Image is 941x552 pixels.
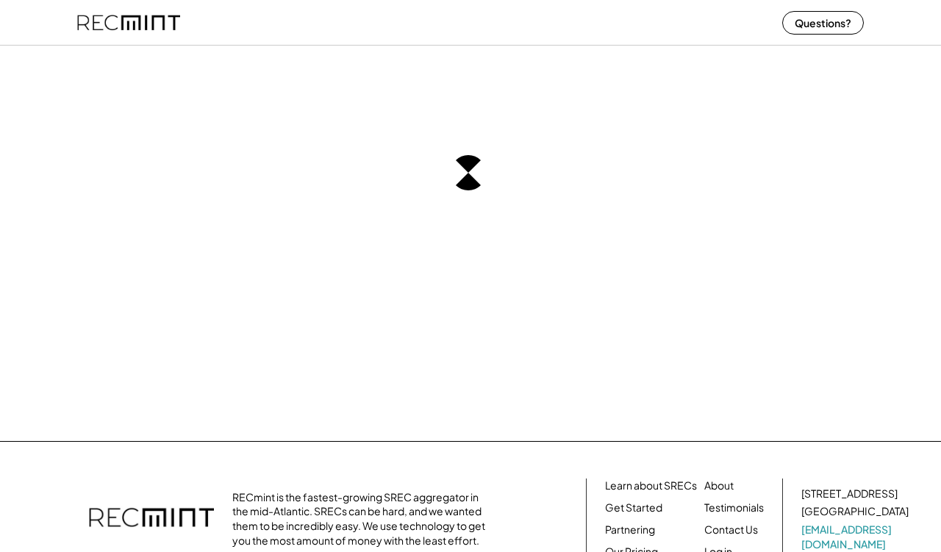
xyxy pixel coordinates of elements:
[801,504,909,519] div: [GEOGRAPHIC_DATA]
[704,501,764,515] a: Testimonials
[801,523,912,551] a: [EMAIL_ADDRESS][DOMAIN_NAME]
[782,11,864,35] button: Questions?
[605,523,655,537] a: Partnering
[704,478,734,493] a: About
[232,490,493,548] div: RECmint is the fastest-growing SREC aggregator in the mid-Atlantic. SRECs can be hard, and we wan...
[704,523,758,537] a: Contact Us
[801,487,898,501] div: [STREET_ADDRESS]
[605,501,662,515] a: Get Started
[89,493,214,545] img: recmint-logotype%403x.png
[605,478,697,493] a: Learn about SRECs
[77,3,180,42] img: recmint-logotype%403x%20%281%29.jpeg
